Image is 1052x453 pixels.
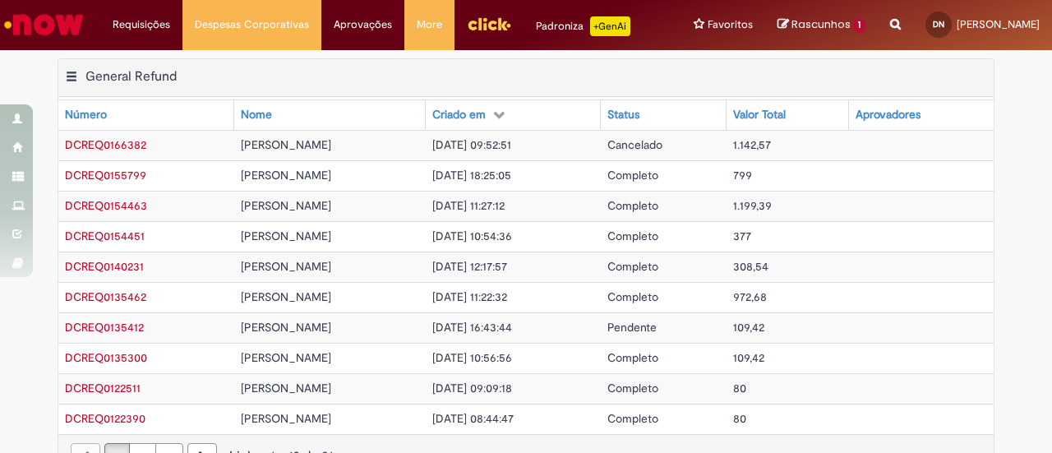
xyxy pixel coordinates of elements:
[65,350,147,365] span: DCREQ0135300
[241,411,331,426] span: [PERSON_NAME]
[607,229,658,243] span: Completo
[733,229,751,243] span: 377
[241,168,331,183] span: [PERSON_NAME]
[432,381,512,395] span: [DATE] 09:09:18
[432,350,512,365] span: [DATE] 10:56:56
[432,259,507,274] span: [DATE] 12:17:57
[65,289,146,304] span: DCREQ0135462
[467,12,511,36] img: click_logo_yellow_360x200.png
[733,381,746,395] span: 80
[733,289,767,304] span: 972,68
[856,107,920,123] div: Aprovadores
[432,289,507,304] span: [DATE] 11:22:32
[241,137,331,152] span: [PERSON_NAME]
[432,320,512,335] span: [DATE] 16:43:44
[241,320,331,335] span: [PERSON_NAME]
[65,381,141,395] a: Abrir Registro: DCREQ0122511
[65,320,144,335] span: DCREQ0135412
[607,107,639,123] div: Status
[536,16,630,36] div: Padroniza
[432,137,511,152] span: [DATE] 09:52:51
[241,289,331,304] span: [PERSON_NAME]
[733,168,752,183] span: 799
[777,17,865,33] a: Rascunhos
[607,137,662,152] span: Cancelado
[65,411,145,426] span: DCREQ0122390
[933,19,944,30] span: DN
[241,229,331,243] span: [PERSON_NAME]
[241,350,331,365] span: [PERSON_NAME]
[607,168,658,183] span: Completo
[2,8,86,41] img: ServiceNow
[65,259,144,274] a: Abrir Registro: DCREQ0140231
[733,320,764,335] span: 109,42
[607,198,658,213] span: Completo
[733,411,746,426] span: 80
[853,18,865,33] span: 1
[334,16,392,33] span: Aprovações
[733,259,768,274] span: 308,54
[65,259,144,274] span: DCREQ0140231
[65,168,146,183] span: DCREQ0155799
[590,16,630,36] p: +GenAi
[65,137,146,152] span: DCREQ0166382
[65,107,107,123] div: Número
[65,68,78,90] button: General Refund Menu de contexto
[432,229,512,243] span: [DATE] 10:54:36
[65,320,144,335] a: Abrir Registro: DCREQ0135412
[65,229,145,243] span: DCREQ0154451
[417,16,442,33] span: More
[432,198,505,213] span: [DATE] 11:27:12
[65,229,145,243] a: Abrir Registro: DCREQ0154451
[957,17,1040,31] span: [PERSON_NAME]
[607,381,658,395] span: Completo
[65,411,145,426] a: Abrir Registro: DCREQ0122390
[733,137,771,152] span: 1.142,57
[607,289,658,304] span: Completo
[791,16,851,32] span: Rascunhos
[241,107,272,123] div: Nome
[241,259,331,274] span: [PERSON_NAME]
[65,381,141,395] span: DCREQ0122511
[65,198,147,213] a: Abrir Registro: DCREQ0154463
[432,411,514,426] span: [DATE] 08:44:47
[195,16,309,33] span: Despesas Corporativas
[607,320,657,335] span: Pendente
[607,411,658,426] span: Completo
[85,68,177,85] h2: General Refund
[708,16,753,33] span: Favoritos
[607,350,658,365] span: Completo
[65,168,146,183] a: Abrir Registro: DCREQ0155799
[65,350,147,365] a: Abrir Registro: DCREQ0135300
[432,168,511,183] span: [DATE] 18:25:05
[432,107,486,123] div: Criado em
[733,107,786,123] div: Valor Total
[65,198,147,213] span: DCREQ0154463
[65,137,146,152] a: Abrir Registro: DCREQ0166382
[113,16,170,33] span: Requisições
[733,198,772,213] span: 1.199,39
[733,350,764,365] span: 109,42
[607,259,658,274] span: Completo
[241,381,331,395] span: [PERSON_NAME]
[65,289,146,304] a: Abrir Registro: DCREQ0135462
[241,198,331,213] span: [PERSON_NAME]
